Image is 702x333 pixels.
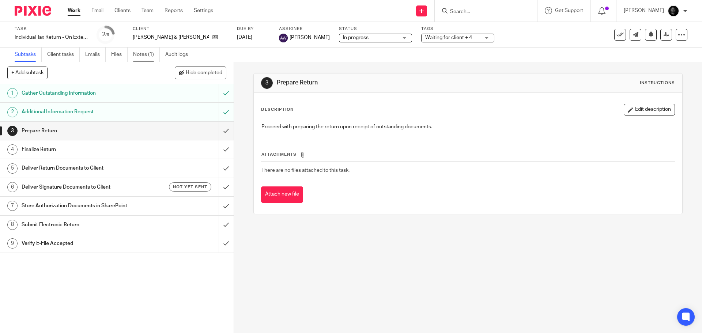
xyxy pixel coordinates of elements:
span: Waiting for client + 4 [425,35,472,40]
p: Description [261,107,294,113]
h1: Finalize Return [22,144,148,155]
span: [PERSON_NAME] [290,34,330,41]
img: Pixie [15,6,51,16]
h1: Verify E-File Accepted [22,238,148,249]
button: + Add subtask [7,67,48,79]
h1: Deliver Return Documents to Client [22,163,148,174]
label: Assignee [279,26,330,32]
span: Attachments [261,152,297,156]
button: Attach new file [261,186,303,203]
a: Email [91,7,103,14]
h1: Additional Information Request [22,106,148,117]
div: 5 [7,163,18,174]
span: [DATE] [237,35,252,40]
a: Clients [114,7,131,14]
span: Not yet sent [173,184,207,190]
span: Hide completed [186,70,222,76]
a: Audit logs [165,48,193,62]
a: Files [111,48,128,62]
span: Get Support [555,8,583,13]
div: 7 [7,201,18,211]
div: 3 [261,77,273,89]
h1: Store Authorization Documents in SharePoint [22,200,148,211]
a: Settings [194,7,213,14]
div: 2 [102,30,109,39]
label: Status [339,26,412,32]
div: Individual Tax Return - On Extension [15,34,88,41]
div: 3 [7,126,18,136]
p: [PERSON_NAME] [624,7,664,14]
label: Due by [237,26,270,32]
span: In progress [343,35,369,40]
a: Notes (1) [133,48,160,62]
div: Instructions [640,80,675,86]
button: Hide completed [175,67,226,79]
img: svg%3E [279,34,288,42]
a: Client tasks [47,48,80,62]
p: Proceed with preparing the return upon receipt of outstanding documents. [261,123,674,130]
label: Task [15,26,88,32]
a: Work [68,7,80,14]
img: Chris.jpg [668,5,679,17]
button: Edit description [624,104,675,116]
h1: Prepare Return [22,125,148,136]
div: 8 [7,220,18,230]
h1: Prepare Return [277,79,484,87]
h1: Gather Outstanding Information [22,88,148,99]
a: Reports [165,7,183,14]
small: /9 [105,33,109,37]
a: Team [141,7,154,14]
span: There are no files attached to this task. [261,168,350,173]
div: 2 [7,107,18,117]
a: Emails [85,48,106,62]
div: 1 [7,88,18,98]
label: Tags [421,26,494,32]
div: 6 [7,182,18,192]
a: Subtasks [15,48,42,62]
input: Search [449,9,515,15]
label: Client [133,26,228,32]
h1: Submit Electronic Return [22,219,148,230]
div: 4 [7,144,18,155]
h1: Deliver Signature Documents to Client [22,182,148,193]
p: [PERSON_NAME] & [PERSON_NAME] [133,34,209,41]
div: 9 [7,238,18,249]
